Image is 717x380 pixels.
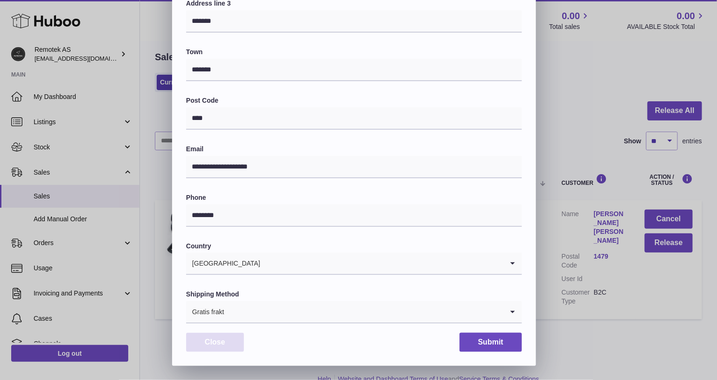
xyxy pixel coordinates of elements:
[459,333,522,352] button: Submit
[186,301,522,324] div: Search for option
[186,333,244,352] button: Close
[186,253,522,275] div: Search for option
[186,48,522,56] label: Town
[186,145,522,154] label: Email
[261,253,503,274] input: Search for option
[186,96,522,105] label: Post Code
[186,290,522,299] label: Shipping Method
[186,301,224,323] span: Gratis frakt
[186,193,522,202] label: Phone
[186,253,261,274] span: [GEOGRAPHIC_DATA]
[224,301,503,323] input: Search for option
[186,242,522,251] label: Country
